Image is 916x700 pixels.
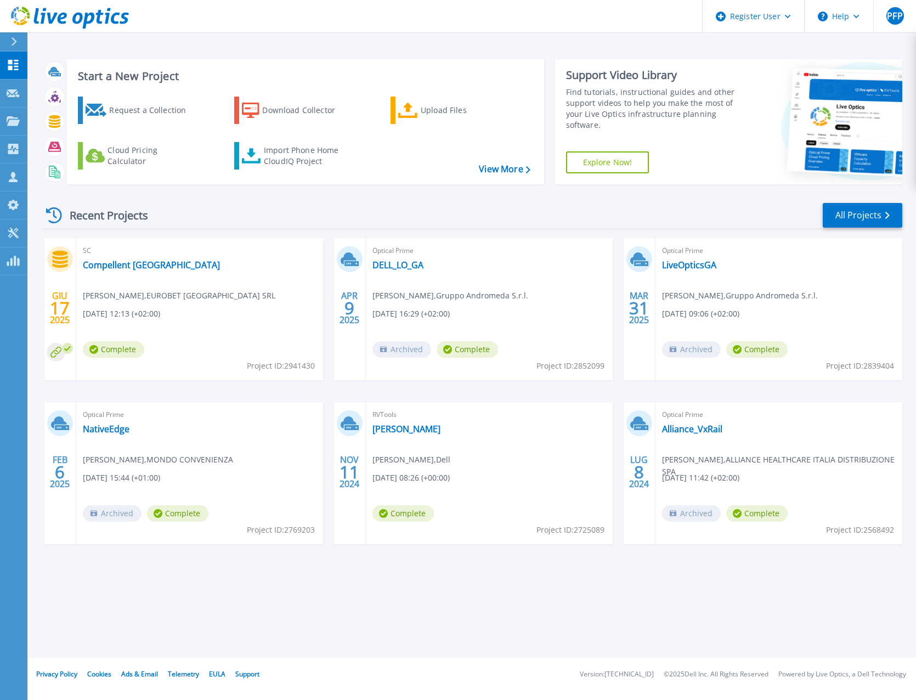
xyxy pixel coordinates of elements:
div: GIU 2025 [49,288,70,328]
span: Optical Prime [372,245,606,257]
span: SC [83,245,316,257]
span: [DATE] 09:06 (+02:00) [662,308,739,320]
span: Archived [662,341,721,358]
span: [PERSON_NAME] , MONDO CONVENIENZA [83,454,233,466]
div: Upload Files [421,99,508,121]
li: © 2025 Dell Inc. All Rights Reserved [664,671,768,678]
span: Archived [372,341,431,358]
a: [PERSON_NAME] [372,424,440,434]
div: Download Collector [262,99,350,121]
a: Telemetry [168,669,199,679]
div: MAR 2025 [629,288,649,328]
span: [PERSON_NAME] , Gruppo Andromeda S.r.l. [372,290,528,302]
a: Compellent [GEOGRAPHIC_DATA] [83,259,220,270]
span: RVTools [372,409,606,421]
span: 6 [55,467,65,477]
span: Complete [83,341,144,358]
div: Import Phone Home CloudIQ Project [264,145,349,167]
span: [DATE] 12:13 (+02:00) [83,308,160,320]
span: Project ID: 2941430 [247,360,315,372]
span: Archived [83,505,142,522]
a: Explore Now! [566,151,649,173]
a: Download Collector [234,97,357,124]
span: Project ID: 2852099 [536,360,604,372]
span: Project ID: 2568492 [826,524,894,536]
span: Complete [372,505,434,522]
span: Complete [147,505,208,522]
a: Request a Collection [78,97,200,124]
span: Optical Prime [83,409,316,421]
a: Upload Files [391,97,513,124]
div: Request a Collection [109,99,197,121]
a: Cookies [87,669,111,679]
span: [DATE] 16:29 (+02:00) [372,308,450,320]
span: Optical Prime [662,245,896,257]
span: [DATE] 11:42 (+02:00) [662,472,739,484]
div: Cloud Pricing Calculator [108,145,195,167]
span: PFP [887,12,902,20]
span: Archived [662,505,721,522]
a: Cloud Pricing Calculator [78,142,200,170]
span: [PERSON_NAME] , Gruppo Andromeda S.r.l. [662,290,818,302]
span: Complete [726,505,788,522]
li: Powered by Live Optics, a Dell Technology [778,671,906,678]
span: [DATE] 15:44 (+01:00) [83,472,160,484]
span: Project ID: 2725089 [536,524,604,536]
span: [PERSON_NAME] , EUROBET [GEOGRAPHIC_DATA] SRL [83,290,275,302]
a: EULA [209,669,225,679]
a: Privacy Policy [36,669,77,679]
div: NOV 2024 [339,452,360,492]
div: Recent Projects [42,202,163,229]
a: Support [235,669,259,679]
a: DELL_LO_GA [372,259,423,270]
span: [PERSON_NAME] , Dell [372,454,450,466]
span: 17 [50,303,70,313]
a: Ads & Email [121,669,158,679]
span: 11 [340,467,359,477]
a: LiveOpticsGA [662,259,716,270]
div: FEB 2025 [49,452,70,492]
li: Version: [TECHNICAL_ID] [580,671,654,678]
span: Complete [437,341,498,358]
span: [PERSON_NAME] , ALLIANCE HEALTHCARE ITALIA DISTRIBUZIONE SPA [662,454,902,478]
a: Alliance_VxRail [662,424,722,434]
div: Support Video Library [566,68,742,82]
span: Optical Prime [662,409,896,421]
span: [DATE] 08:26 (+00:00) [372,472,450,484]
span: Project ID: 2839404 [826,360,894,372]
div: LUG 2024 [629,452,649,492]
a: NativeEdge [83,424,129,434]
a: All Projects [823,203,902,228]
div: APR 2025 [339,288,360,328]
span: Project ID: 2769203 [247,524,315,536]
span: 31 [629,303,649,313]
span: 9 [344,303,354,313]
span: 8 [634,467,644,477]
div: Find tutorials, instructional guides and other support videos to help you make the most of your L... [566,87,742,131]
a: View More [479,164,530,174]
span: Complete [726,341,788,358]
h3: Start a New Project [78,70,530,82]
